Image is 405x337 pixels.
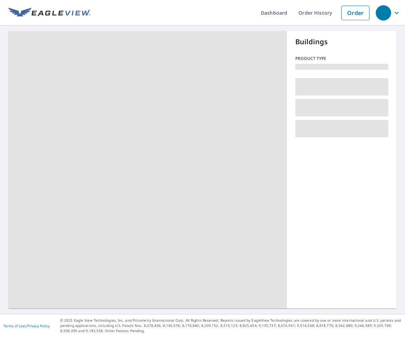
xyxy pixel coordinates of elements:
p: | [3,324,50,328]
img: EV Logo [8,8,91,18]
a: Order [341,6,369,20]
a: Privacy Policy [27,323,50,328]
p: © 2025 Eagle View Technologies, Inc. and Pictometry International Corp. All Rights Reserved. Repo... [60,318,402,334]
p: Product type [295,55,388,62]
p: Buildings [295,37,388,47]
a: Terms of Use [3,323,25,328]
